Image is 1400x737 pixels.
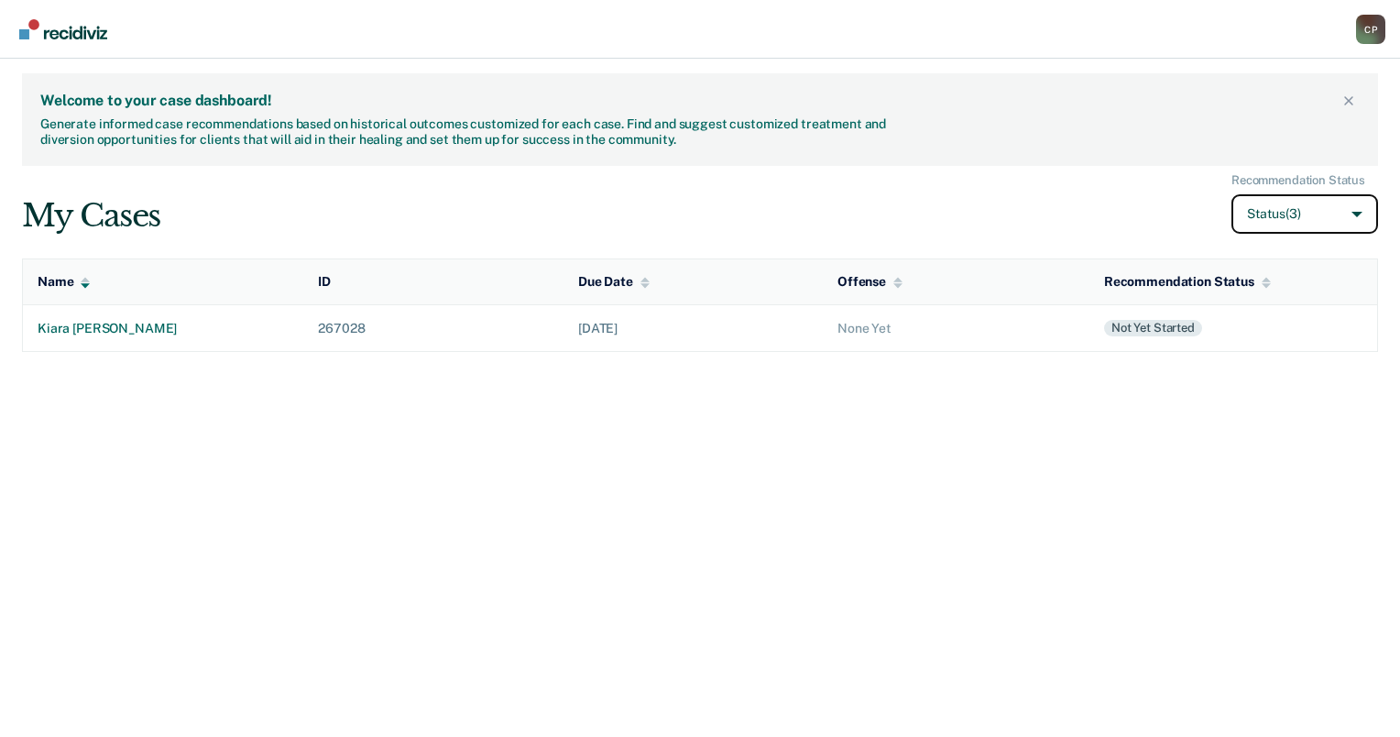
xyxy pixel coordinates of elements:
img: Recidiviz [19,19,107,39]
td: [DATE] [563,304,823,351]
div: Name [38,274,90,290]
div: Offense [837,274,902,290]
button: Status(3) [1231,194,1378,234]
div: C P [1356,15,1385,44]
div: Welcome to your case dashboard! [40,92,1338,109]
div: Recommendation Status [1104,274,1271,290]
td: 267028 [303,304,563,351]
div: Recommendation Status [1231,173,1365,188]
div: Not yet started [1104,320,1202,336]
div: Generate informed case recommendations based on historical outcomes customized for each case. Fin... [40,116,891,148]
div: ID [318,274,331,290]
button: Profile dropdown button [1356,15,1385,44]
div: None Yet [837,321,1075,336]
div: kiara [PERSON_NAME] [38,321,289,336]
div: Due Date [578,274,650,290]
div: My Cases [22,197,160,235]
